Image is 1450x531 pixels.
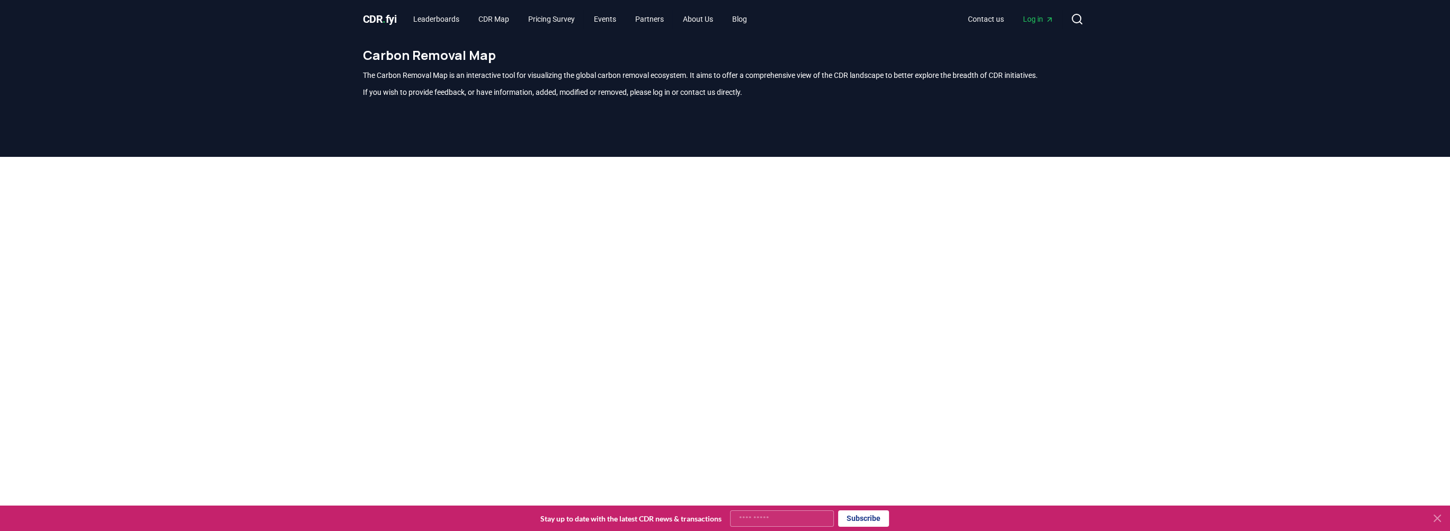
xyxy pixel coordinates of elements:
[363,12,397,26] a: CDR.fyi
[470,10,518,29] a: CDR Map
[724,10,755,29] a: Blog
[363,13,397,25] span: CDR fyi
[1015,10,1062,29] a: Log in
[382,13,386,25] span: .
[363,70,1088,81] p: The Carbon Removal Map is an interactive tool for visualizing the global carbon removal ecosystem...
[674,10,722,29] a: About Us
[405,10,468,29] a: Leaderboards
[627,10,672,29] a: Partners
[520,10,583,29] a: Pricing Survey
[959,10,1012,29] a: Contact us
[959,10,1062,29] nav: Main
[585,10,625,29] a: Events
[405,10,755,29] nav: Main
[363,47,1088,64] h1: Carbon Removal Map
[363,87,1088,98] p: If you wish to provide feedback, or have information, added, modified or removed, please log in o...
[1023,14,1054,24] span: Log in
